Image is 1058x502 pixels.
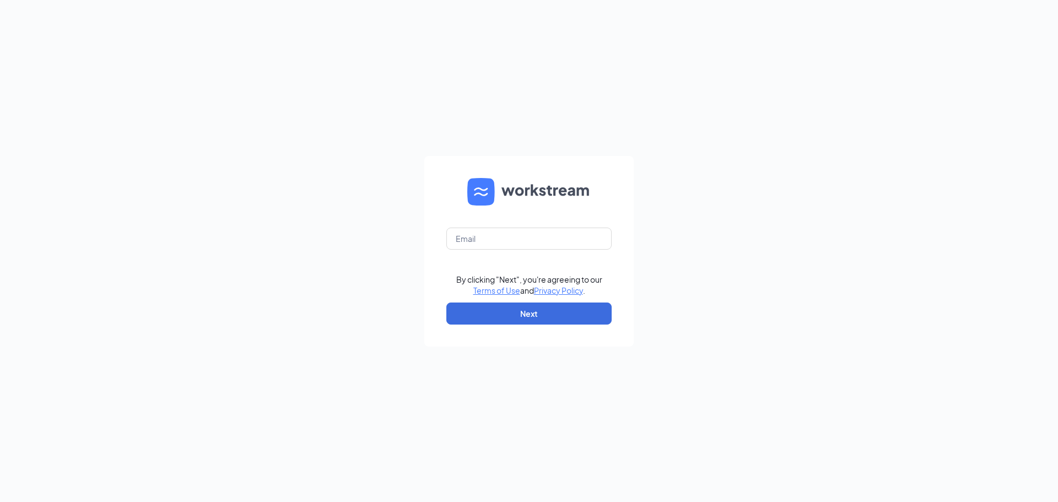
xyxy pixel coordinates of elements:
div: By clicking "Next", you're agreeing to our and . [456,274,602,296]
button: Next [446,303,612,325]
a: Privacy Policy [534,285,583,295]
input: Email [446,228,612,250]
img: WS logo and Workstream text [467,178,591,206]
a: Terms of Use [473,285,520,295]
